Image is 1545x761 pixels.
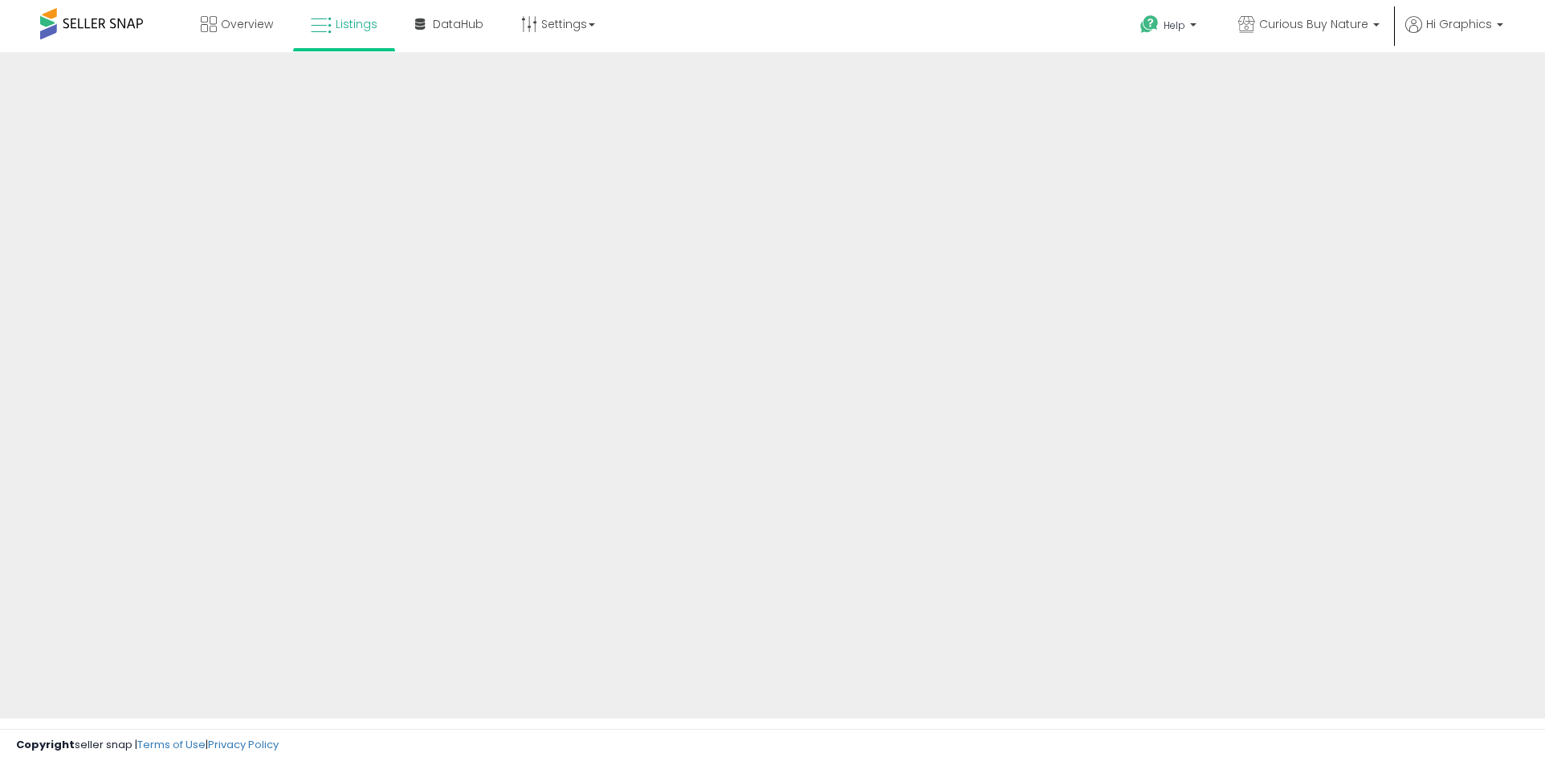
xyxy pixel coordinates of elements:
[1164,18,1185,32] span: Help
[1139,14,1160,35] i: Get Help
[433,16,483,32] span: DataHub
[1127,2,1213,52] a: Help
[1259,16,1368,32] span: Curious Buy Nature
[221,16,273,32] span: Overview
[1405,16,1503,52] a: Hi Graphics
[336,16,377,32] span: Listings
[1426,16,1492,32] span: Hi Graphics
